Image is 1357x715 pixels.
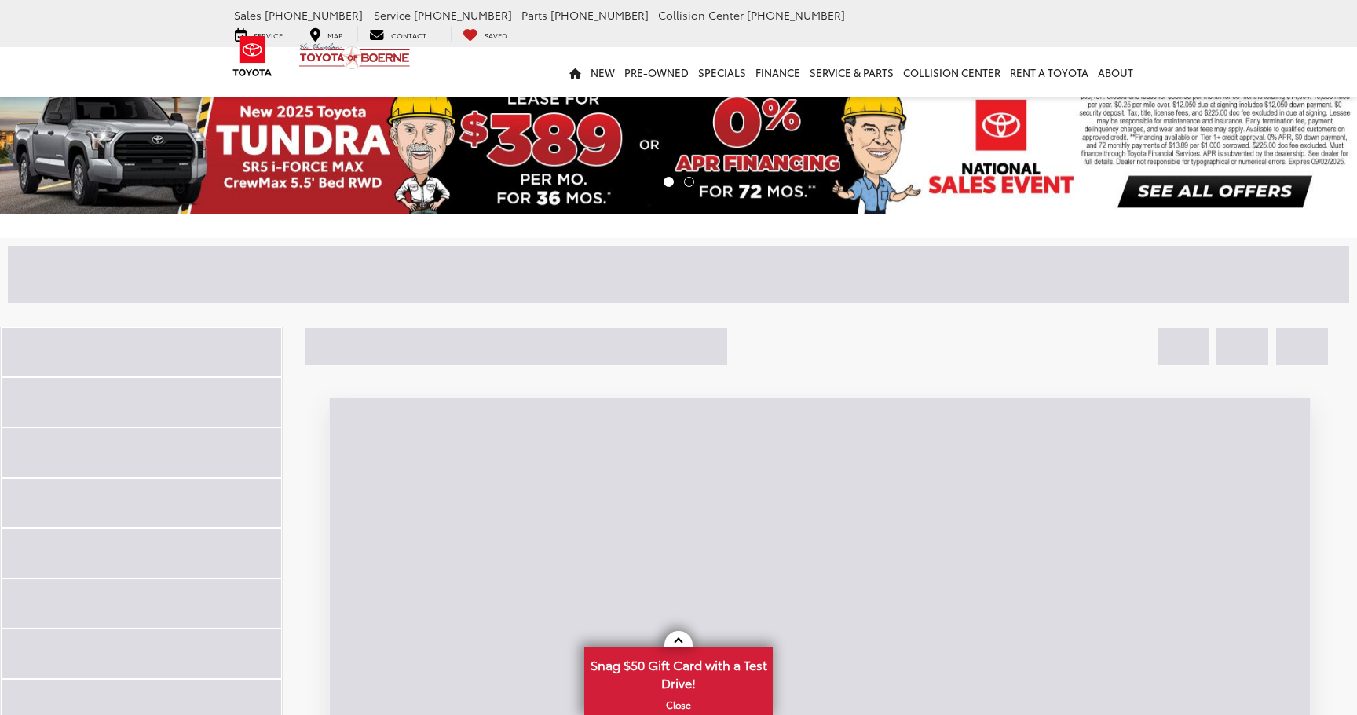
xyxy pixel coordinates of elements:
span: [PHONE_NUMBER] [747,7,845,23]
a: Home [565,47,586,97]
a: Contact [357,26,438,42]
a: Rent a Toyota [1005,47,1093,97]
span: Parts [521,7,547,23]
span: [PHONE_NUMBER] [265,7,363,23]
img: Toyota [223,31,282,82]
a: About [1093,47,1138,97]
a: Map [298,26,354,42]
a: Collision Center [898,47,1005,97]
a: Finance [751,47,805,97]
span: Service [374,7,411,23]
a: My Saved Vehicles [451,26,519,42]
a: Pre-Owned [620,47,693,97]
span: Saved [485,30,507,40]
span: Collision Center [658,7,744,23]
a: New [586,47,620,97]
span: Snag $50 Gift Card with a Test Drive! [586,648,771,696]
span: [PHONE_NUMBER] [550,7,649,23]
a: Specials [693,47,751,97]
span: Sales [234,7,262,23]
a: Service [223,26,294,42]
img: Vic Vaughan Toyota of Boerne [298,42,411,70]
span: [PHONE_NUMBER] [414,7,512,23]
a: Service & Parts: Opens in a new tab [805,47,898,97]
